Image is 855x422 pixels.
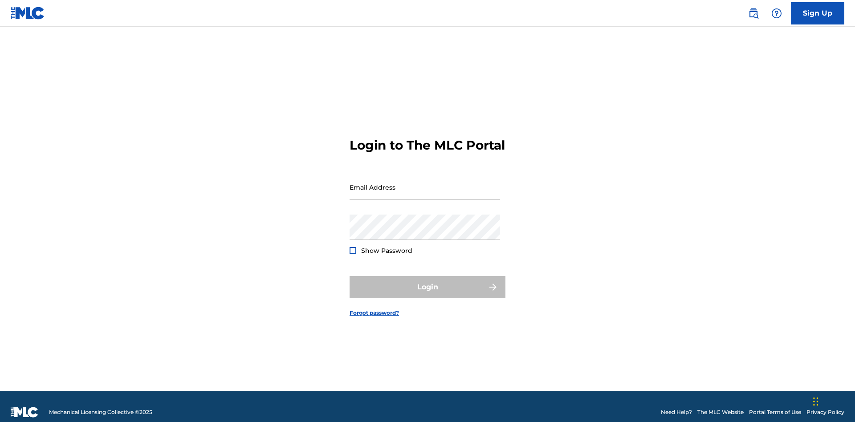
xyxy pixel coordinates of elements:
[350,138,505,153] h3: Login to The MLC Portal
[661,408,692,416] a: Need Help?
[745,4,762,22] a: Public Search
[813,388,818,415] div: Drag
[768,4,786,22] div: Help
[361,247,412,255] span: Show Password
[11,407,38,418] img: logo
[11,7,45,20] img: MLC Logo
[810,379,855,422] iframe: Chat Widget
[806,408,844,416] a: Privacy Policy
[791,2,844,24] a: Sign Up
[49,408,152,416] span: Mechanical Licensing Collective © 2025
[749,408,801,416] a: Portal Terms of Use
[697,408,744,416] a: The MLC Website
[748,8,759,19] img: search
[350,309,399,317] a: Forgot password?
[771,8,782,19] img: help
